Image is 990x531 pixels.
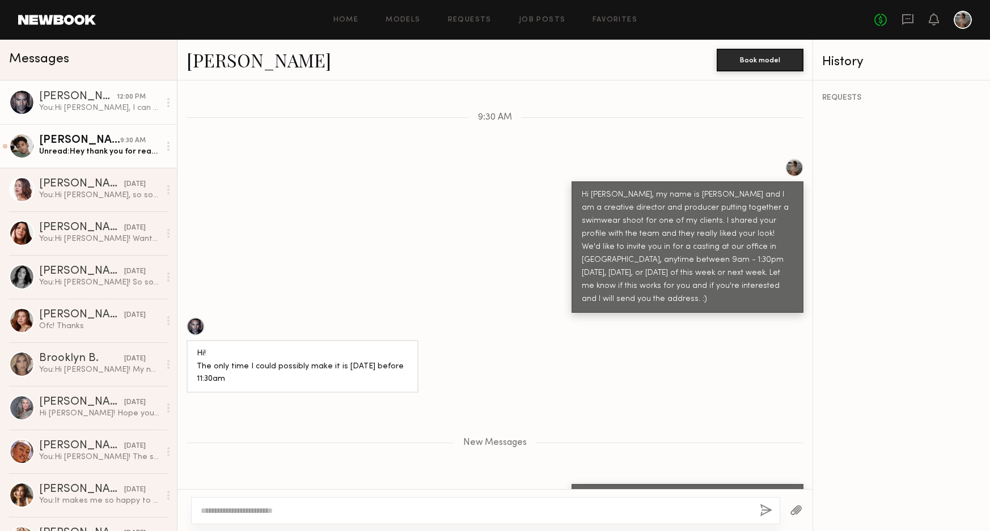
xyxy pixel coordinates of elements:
[197,347,408,386] div: Hi! The only time I could possibly make it is [DATE] before 11:30am
[39,440,124,452] div: [PERSON_NAME]
[333,16,359,24] a: Home
[39,179,124,190] div: [PERSON_NAME]
[124,266,146,277] div: [DATE]
[717,49,803,71] button: Book model
[519,16,566,24] a: Job Posts
[9,53,69,66] span: Messages
[124,485,146,495] div: [DATE]
[582,189,793,306] div: Hi [PERSON_NAME], my name is [PERSON_NAME] and I am a creative director and producer putting toge...
[124,441,146,452] div: [DATE]
[124,179,146,190] div: [DATE]
[39,146,160,157] div: Unread: Hey thank you for reaching out! Can I have more details on the project? Do you know the s...
[463,438,527,448] span: New Messages
[120,135,146,146] div: 9:30 AM
[386,16,420,24] a: Models
[39,495,160,506] div: You: It makes me so happy to hear that you enjoyed working together! Let me know when you decide ...
[39,233,160,244] div: You: Hi [PERSON_NAME]! Wanted to follow up with you regarding our casting call! Please let us kno...
[593,16,637,24] a: Favorites
[478,113,512,122] span: 9:30 AM
[39,103,160,113] div: You: Hi [PERSON_NAME], I can put you down for 11:30am [DATE]? [DATE] or [DATE]?
[124,354,146,364] div: [DATE]
[39,321,160,332] div: Ofc! Thanks
[39,91,117,103] div: [PERSON_NAME]
[448,16,492,24] a: Requests
[124,310,146,321] div: [DATE]
[39,222,124,233] div: [PERSON_NAME]
[822,94,981,102] div: REQUESTS
[124,397,146,408] div: [DATE]
[39,135,120,146] div: [PERSON_NAME]
[124,223,146,233] div: [DATE]
[717,54,803,64] a: Book model
[187,48,331,72] a: [PERSON_NAME]
[39,484,124,495] div: [PERSON_NAME]
[39,397,124,408] div: [PERSON_NAME]
[117,92,146,103] div: 12:00 PM
[39,190,160,201] div: You: Hi [PERSON_NAME], so sorry for my delayed response. The address is [STREET_ADDRESS]
[39,309,124,321] div: [PERSON_NAME]
[822,56,981,69] div: History
[39,353,124,364] div: Brooklyn B.
[39,452,160,462] div: You: Hi [PERSON_NAME]! The shoot we reached out to you for has already been completed. Thank you ...
[39,277,160,288] div: You: Hi [PERSON_NAME]! So sorry for my delayed response! Unfortunately we need a true plus size m...
[39,364,160,375] div: You: Hi [PERSON_NAME]! My name is [PERSON_NAME] and I am a creative director / producer for photo...
[39,408,160,419] div: Hi [PERSON_NAME]! Hope you are having a nice day. I posted the review and wanted to let you know ...
[39,266,124,277] div: [PERSON_NAME]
